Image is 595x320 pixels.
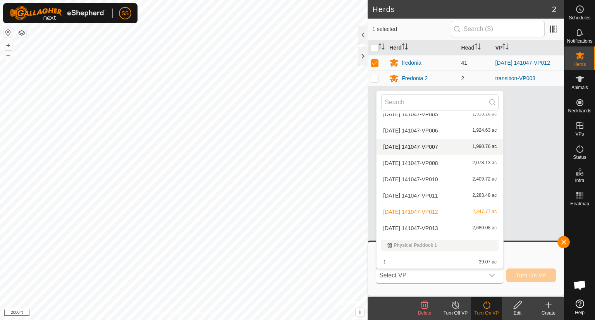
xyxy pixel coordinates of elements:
span: Animals [571,85,588,90]
th: Head [458,40,492,55]
span: [DATE] 141047-VP008 [383,160,438,166]
span: 2 [552,3,556,15]
span: Herds [573,62,586,67]
p-sorticon: Activate to sort [502,45,509,51]
span: Neckbands [568,108,591,113]
span: Turn On VP [516,272,546,279]
th: VP [492,40,564,55]
span: [DATE] 141047-VP011 [383,193,438,198]
div: fredonia [402,59,421,67]
button: i [356,308,364,317]
span: 1,915.26 ac [472,112,497,117]
span: 1 selected [372,25,451,33]
div: Physical Paddock 1 [387,243,492,248]
div: Create [533,310,564,317]
a: Privacy Policy [153,310,182,317]
span: i [359,309,361,315]
span: 2,283.48 ac [472,193,497,198]
span: 2,680.08 ac [472,225,497,231]
span: 2,347.77 ac [472,209,497,215]
button: – [3,51,13,60]
span: 1 [383,260,386,265]
button: Reset Map [3,28,13,37]
span: [DATE] 141047-VP005 [383,112,438,117]
span: VPs [575,132,584,136]
li: 2025-08-22 141047-VP010 [377,172,503,187]
li: 2025-08-22 141047-VP011 [377,188,503,203]
span: [DATE] 141047-VP007 [383,144,438,150]
span: Infra [575,178,584,183]
a: Contact Us [191,310,214,317]
span: 1,924.63 ac [472,128,497,133]
a: transition-VP003 [495,75,536,81]
div: dropdown trigger [484,268,500,283]
p-sorticon: Activate to sort [402,45,408,51]
span: [DATE] 141047-VP012 [383,209,438,215]
p-sorticon: Activate to sort [378,45,385,51]
div: Edit [502,310,533,317]
span: [DATE] 141047-VP006 [383,128,438,133]
button: + [3,41,13,50]
div: Turn On VP [471,310,502,317]
li: 2025-08-22 141047-VP007 [377,139,503,155]
span: 2,409.72 ac [472,177,497,182]
span: 39.07 ac [479,260,497,265]
div: Fredonia 2 [402,74,428,83]
li: 2025-08-22 141047-VP005 [377,107,503,122]
th: Herd [386,40,458,55]
p-sorticon: Activate to sort [475,45,481,51]
span: SS [122,9,129,17]
button: Map Layers [17,28,26,38]
h2: Herds [372,5,552,14]
input: Search [381,94,499,110]
li: 2025-08-22 141047-VP006 [377,123,503,138]
li: 2025-08-22 141047-VP012 [377,204,503,220]
img: Gallagher Logo [9,6,106,20]
button: Turn On VP [506,268,556,282]
li: 2025-08-22 141047-VP008 [377,155,503,171]
li: 2025-08-22 141047-VP013 [377,220,503,236]
a: [DATE] 141047-VP012 [495,60,550,66]
span: 2,078.13 ac [472,160,497,166]
div: Open chat [568,274,592,297]
a: Help [564,296,595,318]
span: Delete [418,310,432,316]
span: 41 [461,60,468,66]
span: Help [575,310,585,315]
span: [DATE] 141047-VP013 [383,225,438,231]
span: Status [573,155,586,160]
span: Select VP [376,268,484,283]
input: Search (S) [451,21,545,37]
span: Notifications [567,39,592,43]
li: 1 [377,255,503,270]
span: [DATE] 141047-VP010 [383,177,438,182]
span: Schedules [569,15,590,20]
div: Turn Off VP [440,310,471,317]
span: 2 [461,75,464,81]
span: Heatmap [570,201,589,206]
span: 1,990.76 ac [472,144,497,150]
